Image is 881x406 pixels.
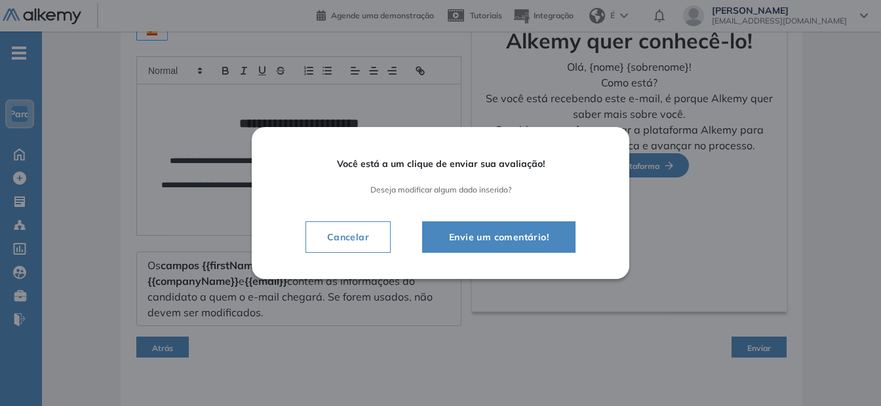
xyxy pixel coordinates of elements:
[317,229,380,245] span: Cancelar
[305,221,391,253] button: Cancelar
[439,229,559,245] span: Envie um comentário!
[422,221,576,253] button: Envie um comentário!
[288,185,593,194] span: Deseja modificar algum dado inserido?
[288,158,593,170] span: Você está a um clique de enviar sua avaliação!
